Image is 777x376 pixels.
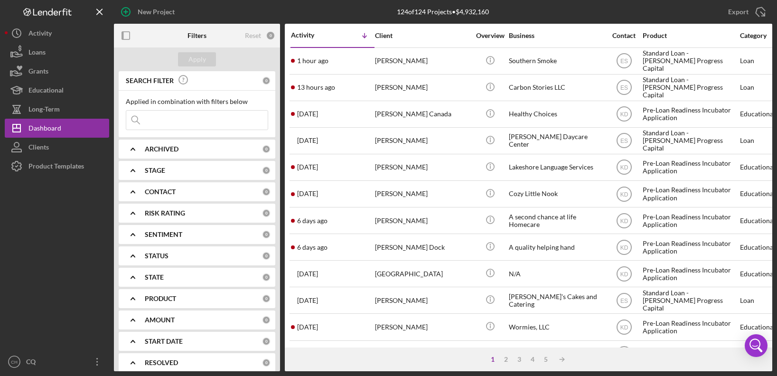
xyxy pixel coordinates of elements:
[509,128,604,153] div: [PERSON_NAME] Daycare Center
[145,231,182,238] b: SENTIMENT
[643,314,738,339] div: Pre-Loan Readiness Incubator Application
[509,48,604,74] div: Southern Smoke
[262,188,271,196] div: 0
[262,337,271,346] div: 0
[262,76,271,85] div: 0
[5,24,109,43] a: Activity
[375,208,470,233] div: [PERSON_NAME]
[28,24,52,45] div: Activity
[262,209,271,217] div: 0
[375,155,470,180] div: [PERSON_NAME]
[28,43,46,64] div: Loans
[145,145,178,153] b: ARCHIVED
[297,110,318,118] time: 2025-08-18 14:55
[28,138,49,159] div: Clients
[606,32,642,39] div: Contact
[28,157,84,178] div: Product Templates
[187,32,206,39] b: Filters
[643,208,738,233] div: Pre-Loan Readiness Incubator Application
[28,81,64,102] div: Educational
[620,191,628,197] text: KD
[297,190,318,197] time: 2025-08-15 20:44
[509,208,604,233] div: A second chance at life Homecare
[291,31,333,39] div: Activity
[719,2,772,21] button: Export
[126,98,268,105] div: Applied in combination with filters below
[375,48,470,74] div: [PERSON_NAME]
[5,157,109,176] a: Product Templates
[643,48,738,74] div: Standard Loan - [PERSON_NAME] Progress Capital
[5,352,109,371] button: CHCQ [PERSON_NAME]
[5,81,109,100] button: Educational
[620,111,628,118] text: KD
[297,217,328,225] time: 2025-08-15 01:44
[486,356,499,363] div: 1
[297,297,318,304] time: 2025-08-13 18:24
[643,102,738,127] div: Pre-Loan Readiness Incubator Application
[643,261,738,286] div: Pre-Loan Readiness Incubator Application
[728,2,749,21] div: Export
[266,31,275,40] div: 0
[297,163,318,171] time: 2025-08-16 03:52
[643,235,738,260] div: Pre-Loan Readiness Incubator Application
[145,295,176,302] b: PRODUCT
[297,57,328,65] time: 2025-08-20 13:53
[509,314,604,339] div: Wormies, LLC
[745,334,768,357] div: Open Intercom Messenger
[5,43,109,62] button: Loans
[643,128,738,153] div: Standard Loan - [PERSON_NAME] Progress Capital
[509,288,604,313] div: [PERSON_NAME]'s Cakes and Catering
[145,167,165,174] b: STAGE
[145,252,169,260] b: STATUS
[509,102,604,127] div: Healthy Choices
[375,314,470,339] div: [PERSON_NAME]
[375,235,470,260] div: [PERSON_NAME] Dock
[620,164,628,171] text: KD
[620,244,628,251] text: KD
[375,261,470,286] div: [GEOGRAPHIC_DATA]
[297,137,318,144] time: 2025-08-17 00:45
[509,261,604,286] div: N/A
[643,288,738,313] div: Standard Loan - [PERSON_NAME] Progress Capital
[262,358,271,367] div: 0
[509,181,604,207] div: Cozy Little Nook
[620,324,628,331] text: KD
[375,181,470,207] div: [PERSON_NAME]
[138,2,175,21] div: New Project
[297,323,318,331] time: 2025-08-13 15:34
[375,341,470,367] div: [PERSON_NAME]
[262,273,271,282] div: 0
[5,138,109,157] button: Clients
[178,52,216,66] button: Apply
[262,252,271,260] div: 0
[539,356,552,363] div: 5
[513,356,526,363] div: 3
[5,119,109,138] button: Dashboard
[509,75,604,100] div: Carbon Stories LLC
[126,77,174,85] b: SEARCH FILTER
[526,356,539,363] div: 4
[375,75,470,100] div: [PERSON_NAME]
[28,62,48,83] div: Grants
[620,297,627,304] text: ES
[188,52,206,66] div: Apply
[11,359,18,365] text: CH
[620,58,627,65] text: ES
[375,102,470,127] div: [PERSON_NAME] Canada
[472,32,508,39] div: Overview
[297,84,335,91] time: 2025-08-20 01:46
[262,316,271,324] div: 0
[620,271,628,277] text: KD
[245,32,261,39] div: Reset
[397,8,489,16] div: 124 of 124 Projects • $4,932,160
[145,188,176,196] b: CONTACT
[509,32,604,39] div: Business
[643,75,738,100] div: Standard Loan - [PERSON_NAME] Progress Capital
[114,2,184,21] button: New Project
[145,209,185,217] b: RISK RATING
[28,100,60,121] div: Long-Term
